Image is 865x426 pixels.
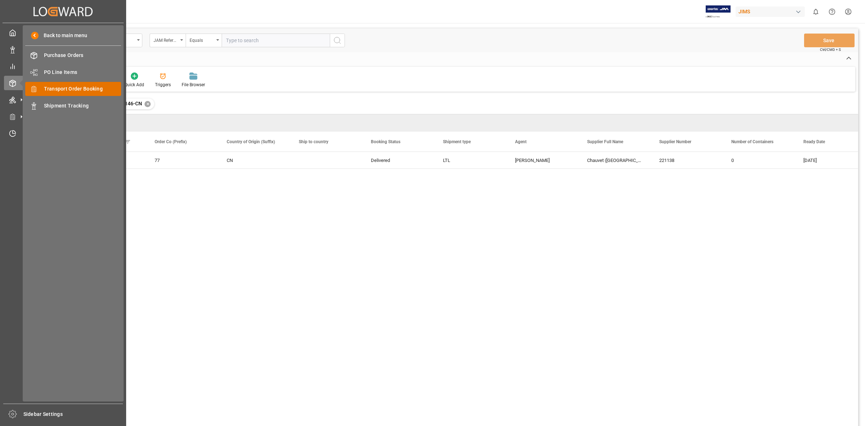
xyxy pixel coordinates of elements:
[371,152,426,169] div: Delivered
[186,34,222,47] button: open menu
[155,82,171,88] div: Triggers
[222,34,330,47] input: Type to search
[124,82,144,88] div: Quick Add
[155,139,187,144] span: Order Co (Prefix)
[145,101,151,107] div: ✕
[587,139,623,144] span: Supplier Full Name
[154,35,178,44] div: JAM Reference Number
[706,5,731,18] img: Exertis%20JAM%20-%20Email%20Logo.jpg_1722504956.jpg
[227,139,275,144] span: Country of Origin (Suffix)
[111,101,142,106] span: 77-10146-CN
[515,152,570,169] div: [PERSON_NAME]
[39,32,87,39] span: Back to main menu
[150,34,186,47] button: open menu
[299,139,328,144] span: Ship to country
[4,42,122,56] a: Data Management
[659,139,691,144] span: Supplier Number
[227,152,281,169] div: CN
[44,85,121,93] span: Transport Order Booking
[443,139,471,144] span: Shipment type
[723,152,795,168] div: 0
[808,4,824,20] button: show 0 new notifications
[803,139,825,144] span: Ready Date
[155,152,209,169] div: 77
[578,152,651,168] div: Chauvet ([GEOGRAPHIC_DATA])
[25,48,121,62] a: Purchase Orders
[330,34,345,47] button: search button
[443,152,498,169] div: LTL
[4,26,122,40] a: My Cockpit
[515,139,527,144] span: Agent
[182,82,205,88] div: File Browser
[4,59,122,73] a: My Reports
[731,139,773,144] span: Number of Containers
[736,5,808,18] button: JIMS
[824,4,840,20] button: Help Center
[190,35,214,44] div: Equals
[804,34,855,47] button: Save
[371,139,400,144] span: Booking Status
[25,65,121,79] a: PO Line Items
[44,52,121,59] span: Purchase Orders
[44,69,121,76] span: PO Line Items
[25,82,121,96] a: Transport Order Booking
[820,47,841,52] span: Ctrl/CMD + S
[44,102,121,110] span: Shipment Tracking
[736,6,805,17] div: JIMS
[4,126,122,140] a: Timeslot Management V2
[651,152,723,168] div: 221138
[23,410,123,418] span: Sidebar Settings
[25,98,121,113] a: Shipment Tracking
